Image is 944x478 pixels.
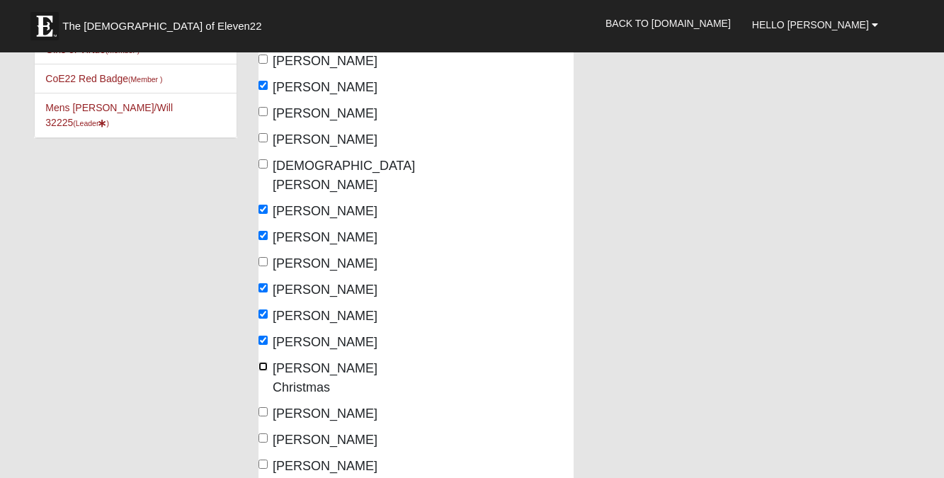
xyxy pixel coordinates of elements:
[273,106,377,120] span: [PERSON_NAME]
[258,159,268,169] input: [DEMOGRAPHIC_DATA][PERSON_NAME]
[45,102,173,128] a: Mens [PERSON_NAME]/Will 32225(Leader)
[258,107,268,116] input: [PERSON_NAME]
[258,133,268,142] input: [PERSON_NAME]
[752,19,869,30] span: Hello [PERSON_NAME]
[273,335,377,349] span: [PERSON_NAME]
[23,5,307,40] a: The [DEMOGRAPHIC_DATA] of Eleven22
[273,309,377,323] span: [PERSON_NAME]
[273,159,415,192] span: [DEMOGRAPHIC_DATA][PERSON_NAME]
[741,7,889,42] a: Hello [PERSON_NAME]
[73,119,109,127] small: (Leader )
[45,73,162,84] a: CoE22 Red Badge(Member )
[273,204,377,218] span: [PERSON_NAME]
[258,336,268,345] input: [PERSON_NAME]
[273,54,377,68] span: [PERSON_NAME]
[273,433,377,447] span: [PERSON_NAME]
[273,256,377,271] span: [PERSON_NAME]
[258,55,268,64] input: [PERSON_NAME]
[595,6,741,41] a: Back to [DOMAIN_NAME]
[258,433,268,443] input: [PERSON_NAME]
[273,361,377,394] span: [PERSON_NAME] Christmas
[273,132,377,147] span: [PERSON_NAME]
[128,75,162,84] small: (Member )
[258,231,268,240] input: [PERSON_NAME]
[273,230,377,244] span: [PERSON_NAME]
[258,257,268,266] input: [PERSON_NAME]
[258,283,268,292] input: [PERSON_NAME]
[30,12,59,40] img: Eleven22 logo
[258,362,268,371] input: [PERSON_NAME] Christmas
[258,81,268,90] input: [PERSON_NAME]
[258,309,268,319] input: [PERSON_NAME]
[273,283,377,297] span: [PERSON_NAME]
[273,406,377,421] span: [PERSON_NAME]
[258,205,268,214] input: [PERSON_NAME]
[273,80,377,94] span: [PERSON_NAME]
[258,407,268,416] input: [PERSON_NAME]
[62,19,261,33] span: The [DEMOGRAPHIC_DATA] of Eleven22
